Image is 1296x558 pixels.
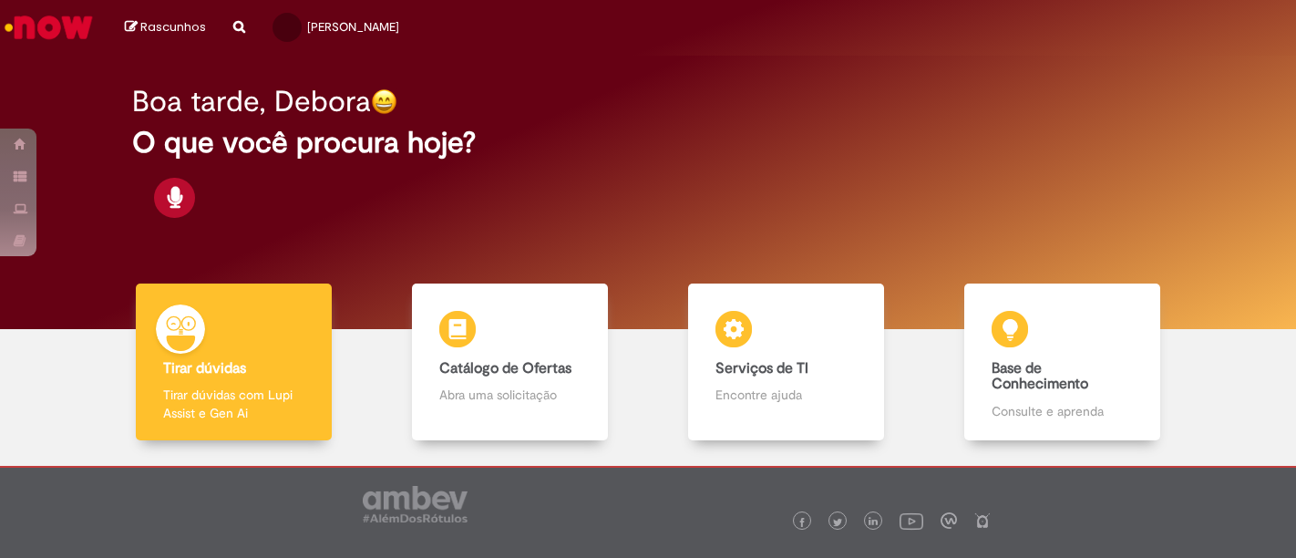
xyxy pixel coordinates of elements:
b: Tirar dúvidas [163,359,246,377]
img: happy-face.png [371,88,397,115]
p: Tirar dúvidas com Lupi Assist e Gen Ai [163,386,303,422]
img: logo_footer_youtube.png [900,509,923,532]
b: Catálogo de Ofertas [439,359,571,377]
span: Rascunhos [140,18,206,36]
img: logo_footer_linkedin.png [869,517,878,528]
p: Encontre ajuda [715,386,856,404]
b: Serviços de TI [715,359,808,377]
img: logo_footer_workplace.png [941,512,957,529]
img: logo_footer_facebook.png [797,518,807,527]
h2: O que você procura hoje? [132,127,1164,159]
img: ServiceNow [2,9,96,46]
p: Abra uma solicitação [439,386,580,404]
a: Tirar dúvidas Tirar dúvidas com Lupi Assist e Gen Ai [96,284,372,441]
img: logo_footer_naosei.png [974,512,991,529]
a: Base de Conhecimento Consulte e aprenda [924,284,1200,441]
a: Serviços de TI Encontre ajuda [648,284,924,441]
a: Catálogo de Ofertas Abra uma solicitação [372,284,648,441]
img: logo_footer_twitter.png [833,518,842,527]
b: Base de Conhecimento [992,359,1088,394]
span: [PERSON_NAME] [307,19,399,35]
img: logo_footer_ambev_rotulo_gray.png [363,486,468,522]
h2: Boa tarde, Debora [132,86,371,118]
p: Consulte e aprenda [992,402,1132,420]
a: Rascunhos [125,19,206,36]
